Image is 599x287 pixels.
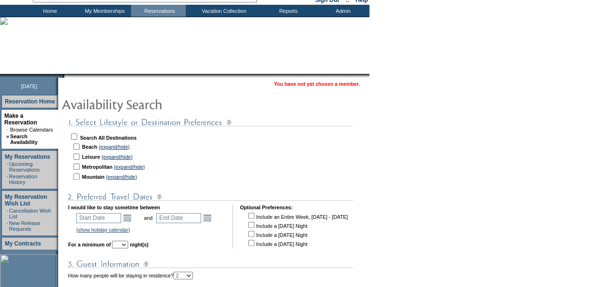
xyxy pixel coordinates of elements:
td: · [7,174,8,185]
b: night(s) [130,242,148,247]
td: · [7,220,8,232]
span: [DATE] [21,83,37,89]
span: You have not yet chosen a member. [274,81,360,87]
td: Home [21,5,76,17]
img: blank.gif [64,74,65,78]
b: Beach [82,144,97,150]
a: My Reservation Wish List [5,194,47,207]
td: Reports [260,5,315,17]
b: Search All Destinations [80,135,137,141]
b: Metropolitan [82,164,112,170]
a: (expand/hide) [102,154,132,160]
a: Search Availability [10,133,38,145]
b: » [6,133,9,139]
input: Date format: M/D/Y. Shortcut keys: [T] for Today. [UP] or [.] for Next Day. [DOWN] or [,] for Pre... [76,213,121,223]
a: Reservation History [9,174,37,185]
a: (expand/hide) [114,164,145,170]
td: Admin [315,5,369,17]
a: (expand/hide) [106,174,137,180]
b: Optional Preferences: [240,205,293,210]
a: Browse Calendars [10,127,53,133]
a: New Release Requests [9,220,40,232]
td: · [6,127,9,133]
b: For a minimum of [68,242,111,247]
a: Reservation Home [5,98,55,105]
a: Make a Reservation [4,113,37,126]
b: Leisure [82,154,100,160]
a: (expand/hide) [99,144,130,150]
a: Open the calendar popup. [202,213,213,223]
a: Upcoming Reservations [9,161,40,173]
td: Include an Entire Week, [DATE] - [DATE] Include a [DATE] Night Include a [DATE] Night Include a [... [246,211,347,247]
b: I would like to stay sometime between [68,205,160,210]
b: Mountain [82,174,104,180]
img: pgTtlAvailabilitySearch.gif [61,94,252,113]
a: (show holiday calendar) [76,227,130,233]
input: Date format: M/D/Y. Shortcut keys: [T] for Today. [UP] or [.] for Next Day. [DOWN] or [,] for Pre... [156,213,201,223]
a: My Contracts [5,240,41,247]
a: My Reservations [5,154,50,160]
td: Reservations [131,5,186,17]
td: and [142,211,154,225]
a: Open the calendar popup. [122,213,132,223]
td: How many people will be staying in residence? [68,272,193,279]
td: Vacation Collection [186,5,260,17]
a: Cancellation Wish List [9,208,51,219]
td: · [7,208,8,219]
td: My Memberships [76,5,131,17]
td: · [7,161,8,173]
img: promoShadowLeftCorner.gif [61,74,64,78]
